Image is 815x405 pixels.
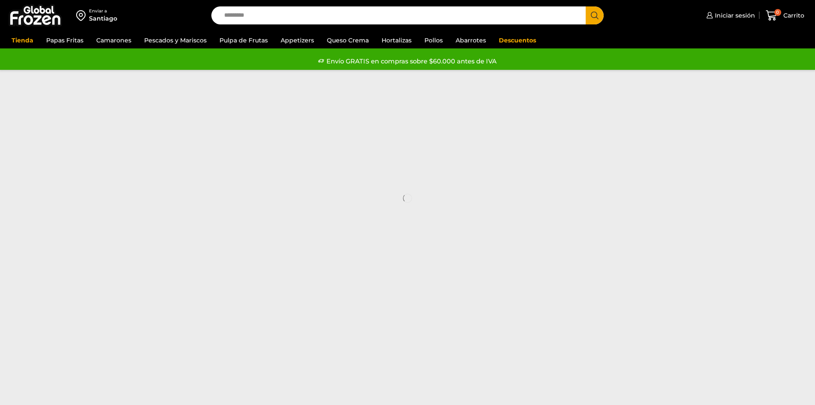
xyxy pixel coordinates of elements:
a: Tienda [7,32,38,48]
button: Search button [586,6,604,24]
div: Santiago [89,14,117,23]
a: Descuentos [495,32,540,48]
img: address-field-icon.svg [76,8,89,23]
span: Iniciar sesión [713,11,755,20]
a: Abarrotes [451,32,490,48]
a: Pollos [420,32,447,48]
div: Enviar a [89,8,117,14]
a: Camarones [92,32,136,48]
a: Pulpa de Frutas [215,32,272,48]
a: Appetizers [276,32,318,48]
span: Carrito [781,11,804,20]
a: Papas Fritas [42,32,88,48]
a: 0 Carrito [764,6,806,26]
a: Iniciar sesión [704,7,755,24]
a: Queso Crema [323,32,373,48]
a: Hortalizas [377,32,416,48]
a: Pescados y Mariscos [140,32,211,48]
span: 0 [774,9,781,16]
